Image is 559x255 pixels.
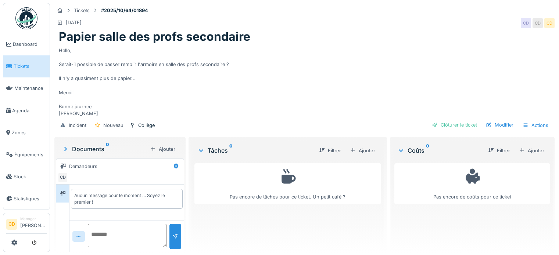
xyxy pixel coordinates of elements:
div: Collège [138,122,155,129]
a: CD Manager[PERSON_NAME] [6,216,47,234]
span: Maintenance [14,85,47,92]
div: Manager [20,216,47,222]
div: Tickets [74,7,90,14]
li: [PERSON_NAME] [20,216,47,232]
span: Statistiques [14,195,47,202]
div: Actions [519,120,552,131]
a: Agenda [3,99,50,121]
div: Pas encore de coûts pour ce ticket [399,167,545,201]
span: Équipements [14,151,47,158]
div: Filtrer [316,146,344,156]
a: Statistiques [3,187,50,210]
div: Demandeurs [69,163,97,170]
div: Nouveau [103,122,123,129]
div: Clôturer le ticket [429,120,480,130]
div: Ajouter [347,146,378,156]
div: Filtrer [485,146,513,156]
div: CD [58,172,68,183]
sup: 0 [426,146,429,155]
div: Ajouter [147,144,178,154]
sup: 0 [229,146,233,155]
span: Stock [14,173,47,180]
li: CD [6,219,17,230]
div: [DATE] [66,19,82,26]
div: Tâches [197,146,313,155]
div: Pas encore de tâches pour ce ticket. Un petit café ? [199,167,376,201]
a: Zones [3,121,50,143]
span: Zones [12,129,47,136]
div: Aucun message pour le moment … Soyez le premier ! [74,192,179,205]
div: CD [521,18,531,28]
span: Agenda [12,107,47,114]
div: Coûts [397,146,482,155]
div: Documents [62,145,147,153]
sup: 0 [106,145,109,153]
a: Maintenance [3,77,50,99]
h1: Papier salle des profs secondaire [59,30,250,44]
div: Ajouter [516,146,547,156]
a: Dashboard [3,33,50,55]
div: Modifier [483,120,516,130]
a: Tickets [3,55,50,77]
a: Équipements [3,143,50,165]
span: Tickets [14,63,47,70]
a: Stock [3,165,50,187]
strong: #2025/10/64/01894 [98,7,151,14]
img: Badge_color-CXgf-gQk.svg [15,7,37,29]
span: Dashboard [13,41,47,48]
div: CD [544,18,555,28]
div: CD [533,18,543,28]
div: Hello, Serait-il possible de passer remplir l'armoire en salle des profs secondaire ? Il n'y a qu... [59,44,550,117]
div: Incident [69,122,86,129]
